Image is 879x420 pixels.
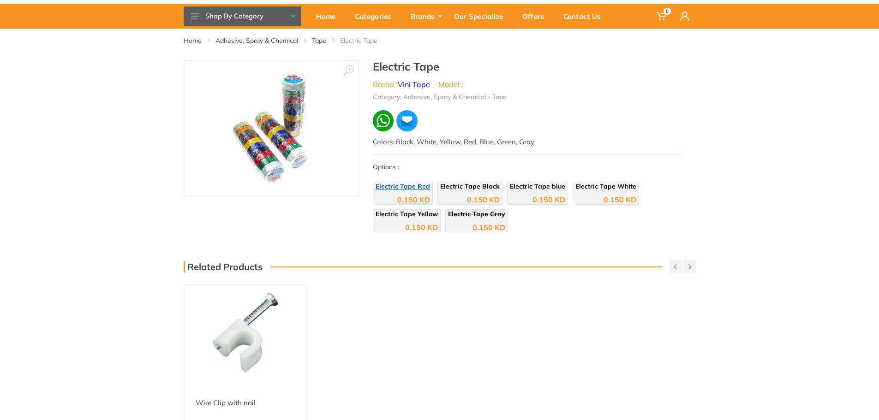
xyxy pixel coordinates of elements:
[557,4,614,29] a: Contact Us
[373,137,682,148] div: Colors: Black, White, Yellow, Red, Blue, Green, Gray
[467,196,500,203] div: 0.150 KD
[507,182,568,205] a: Electric Tape blue 0.150 KD
[196,398,256,407] a: Wire Clip with nail
[398,80,430,89] a: Vini Tape
[215,36,298,45] a: Adhesive, Spray & Chemical
[376,182,430,190] span: Electric Tape Red
[373,162,682,237] div: Options :
[373,92,507,102] li: Category: Adhesive, Spray & Chemical - Tape
[404,6,448,26] div: Brands
[395,109,419,132] img: ma.webp
[184,36,202,45] a: Home
[229,70,313,186] img: Royal Tools - Electric Tape
[438,79,463,90] li: Model :
[184,6,301,26] button: Shop By Category
[193,293,299,372] img: Royal Tools - Wire Clip with nail
[397,196,430,203] div: 0.150 KD
[196,382,215,398] img: 1.webp
[310,4,348,29] a: Home
[472,224,505,231] div: 0.150 KD
[440,182,500,190] span: Electric Tape Black
[532,196,565,203] div: 0.150 KD
[448,4,516,29] a: Our Specialize
[573,182,639,205] a: Electric Tape White 0.150 KD
[664,8,671,15] span: 0
[312,36,326,45] a: Tape
[516,6,557,26] div: Offers
[437,182,502,205] a: Electric Tape Black 0.150 KD
[557,6,614,26] div: Contact Us
[405,224,438,231] div: 0.150 KD
[373,79,430,90] li: Brand :
[448,6,516,26] div: Our Specialize
[448,210,505,218] span: Electric Tape Gray
[445,209,508,232] a: Electric Tape Gray 0.150 KD
[376,210,438,218] span: Electric Tape Yellow
[184,36,696,45] nav: breadcrumb
[373,209,441,232] a: Electric Tape Yellow 0.150 KD
[516,4,557,29] a: Offers
[340,36,391,45] li: Electric Tape
[310,6,348,26] div: Home
[373,182,433,205] a: Electric Tape Red 0.150 KD
[348,6,404,26] div: Categories
[348,4,404,29] a: Categories
[650,4,674,29] a: 0
[373,110,394,131] img: wa.webp
[184,261,263,272] h3: Related Products
[373,60,682,73] h1: Electric Tape
[510,182,565,190] span: Electric Tape blue
[575,182,636,190] span: Electric Tape White
[604,196,636,203] div: 0.150 KD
